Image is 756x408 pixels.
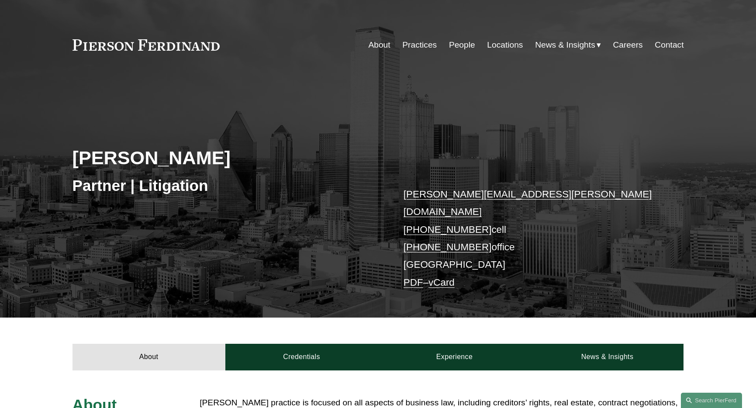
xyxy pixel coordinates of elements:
[72,176,378,195] h3: Partner | Litigation
[449,37,475,53] a: People
[404,277,423,288] a: PDF
[613,37,642,53] a: Careers
[404,186,658,291] p: cell office [GEOGRAPHIC_DATA] –
[378,344,531,370] a: Experience
[655,37,684,53] a: Contact
[404,224,492,235] a: [PHONE_NUMBER]
[487,37,523,53] a: Locations
[72,146,378,169] h2: [PERSON_NAME]
[531,344,684,370] a: News & Insights
[72,344,225,370] a: About
[428,277,455,288] a: vCard
[404,189,652,217] a: [PERSON_NAME][EMAIL_ADDRESS][PERSON_NAME][DOMAIN_NAME]
[404,242,492,252] a: [PHONE_NUMBER]
[368,37,390,53] a: About
[535,38,595,53] span: News & Insights
[402,37,437,53] a: Practices
[535,37,601,53] a: folder dropdown
[681,393,742,408] a: Search this site
[225,344,378,370] a: Credentials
